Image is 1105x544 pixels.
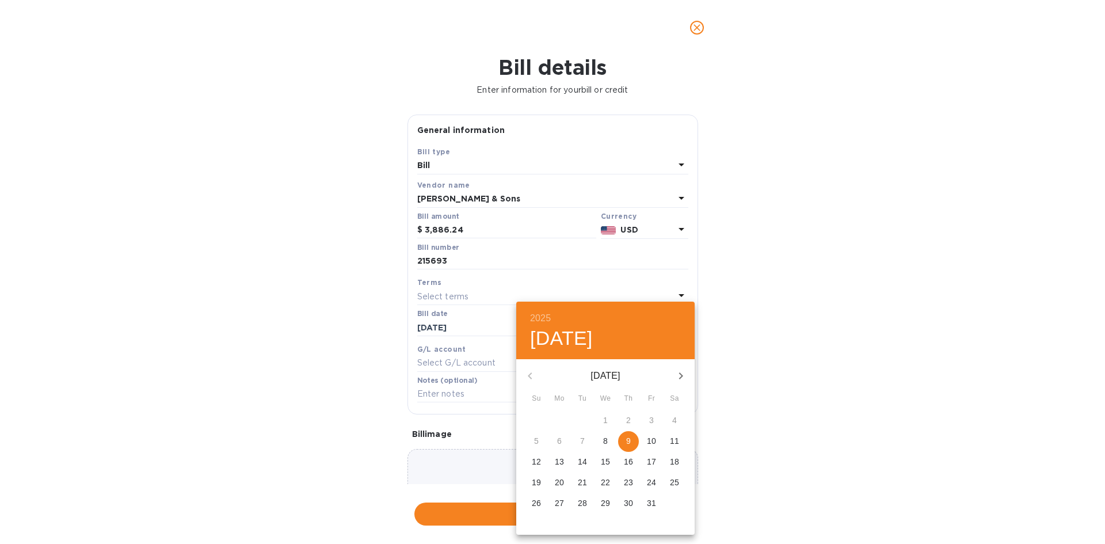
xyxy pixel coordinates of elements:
p: 26 [532,497,541,509]
p: 11 [670,435,679,447]
p: 12 [532,456,541,467]
p: 8 [603,435,608,447]
span: Sa [664,393,685,405]
button: 2025 [530,310,551,326]
p: 30 [624,497,633,509]
button: 19 [526,473,547,493]
p: 29 [601,497,610,509]
span: Fr [641,393,662,405]
button: 18 [664,452,685,473]
span: Tu [572,393,593,405]
p: 19 [532,477,541,488]
span: Su [526,393,547,405]
p: 15 [601,456,610,467]
button: 22 [595,473,616,493]
button: 27 [549,493,570,514]
button: 10 [641,431,662,452]
p: 9 [626,435,631,447]
span: Th [618,393,639,405]
button: 20 [549,473,570,493]
button: 13 [549,452,570,473]
p: 17 [647,456,656,467]
button: 12 [526,452,547,473]
p: [DATE] [544,369,667,383]
button: 9 [618,431,639,452]
p: 28 [578,497,587,509]
span: We [595,393,616,405]
p: 23 [624,477,633,488]
button: 21 [572,473,593,493]
button: 30 [618,493,639,514]
p: 21 [578,477,587,488]
button: 31 [641,493,662,514]
button: 16 [618,452,639,473]
button: [DATE] [530,326,593,351]
button: 26 [526,493,547,514]
button: 29 [595,493,616,514]
p: 13 [555,456,564,467]
button: 17 [641,452,662,473]
button: 11 [664,431,685,452]
span: Mo [549,393,570,405]
p: 20 [555,477,564,488]
button: 14 [572,452,593,473]
button: 24 [641,473,662,493]
button: 15 [595,452,616,473]
p: 27 [555,497,564,509]
p: 24 [647,477,656,488]
button: 23 [618,473,639,493]
p: 10 [647,435,656,447]
p: 31 [647,497,656,509]
button: 8 [595,431,616,452]
p: 25 [670,477,679,488]
button: 28 [572,493,593,514]
p: 22 [601,477,610,488]
p: 16 [624,456,633,467]
p: 18 [670,456,679,467]
p: 14 [578,456,587,467]
button: 25 [664,473,685,493]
